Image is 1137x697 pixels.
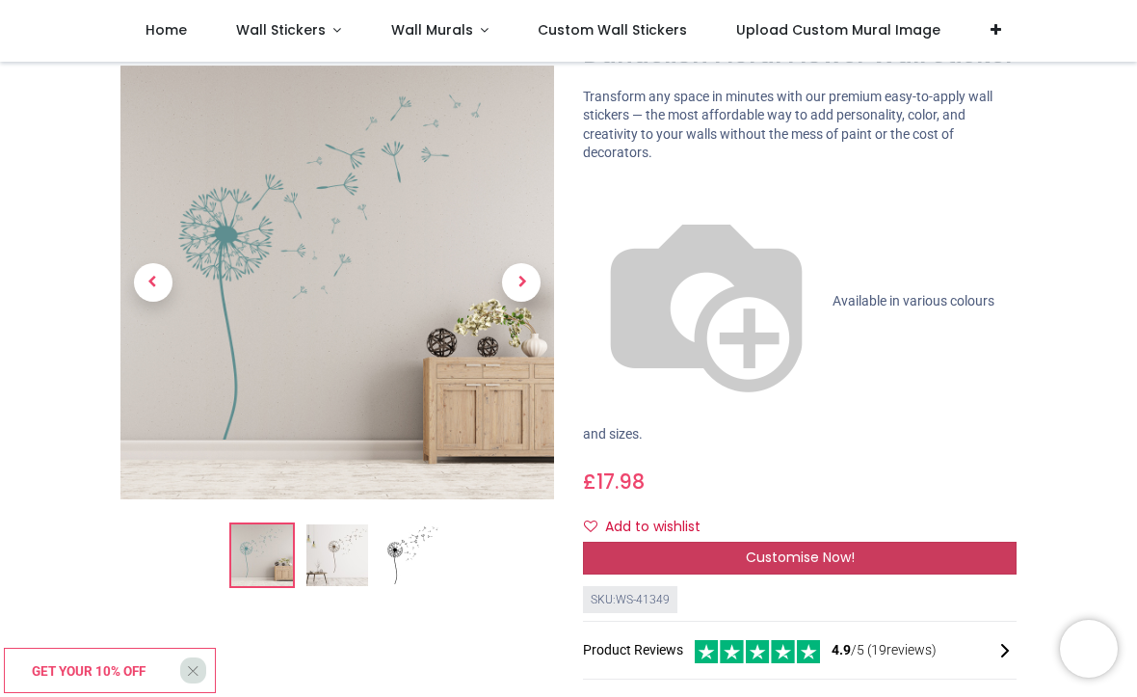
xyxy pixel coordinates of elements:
[382,525,443,587] img: WS-41349-03
[538,20,687,40] span: Custom Wall Stickers
[583,88,1017,163] p: Transform any space in minutes with our premium easy-to-apply wall stickers — the most affordable...
[120,131,186,435] a: Previous
[120,67,554,500] img: Dandelion Floral Flower Wall Sticker
[236,20,326,40] span: Wall Stickers
[391,20,473,40] span: Wall Murals
[584,520,597,533] i: Add to wishlist
[832,642,851,657] span: 4.9
[145,20,187,40] span: Home
[583,586,677,614] div: SKU: WS-41349
[583,511,717,544] button: Add to wishlistAdd to wishlist
[306,525,368,587] img: WS-41349-02
[583,178,830,425] img: color-wheel.png
[583,468,645,496] span: £
[746,548,855,567] span: Customise Now!
[1060,620,1118,678] iframe: Brevo live chat
[489,131,555,435] a: Next
[134,264,172,303] span: Previous
[736,20,940,40] span: Upload Custom Mural Image
[596,468,645,496] span: 17.98
[832,641,937,660] span: /5 ( 19 reviews)
[583,637,1017,663] div: Product Reviews
[502,264,541,303] span: Next
[231,525,293,587] img: Dandelion Floral Flower Wall Sticker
